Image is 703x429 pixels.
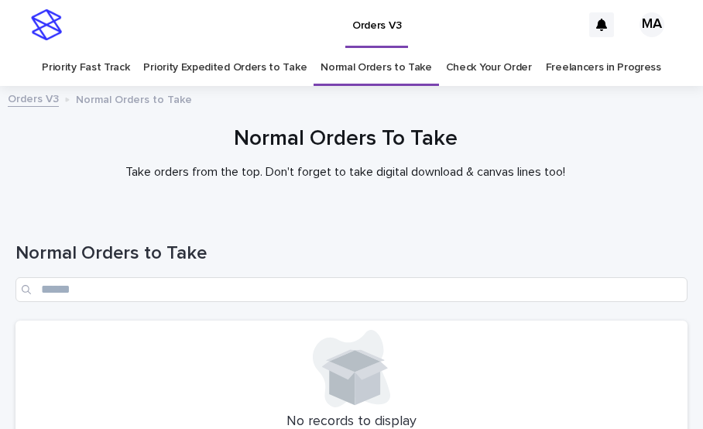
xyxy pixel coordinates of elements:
[8,89,59,107] a: Orders V3
[42,50,129,86] a: Priority Fast Track
[15,277,688,302] input: Search
[143,50,307,86] a: Priority Expedited Orders to Take
[446,50,532,86] a: Check Your Order
[321,50,432,86] a: Normal Orders to Take
[31,9,62,40] img: stacker-logo-s-only.png
[15,126,676,153] h1: Normal Orders To Take
[546,50,661,86] a: Freelancers in Progress
[640,12,664,37] div: MA
[15,242,688,265] h1: Normal Orders to Take
[36,165,655,180] p: Take orders from the top. Don't forget to take digital download & canvas lines too!
[76,90,192,107] p: Normal Orders to Take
